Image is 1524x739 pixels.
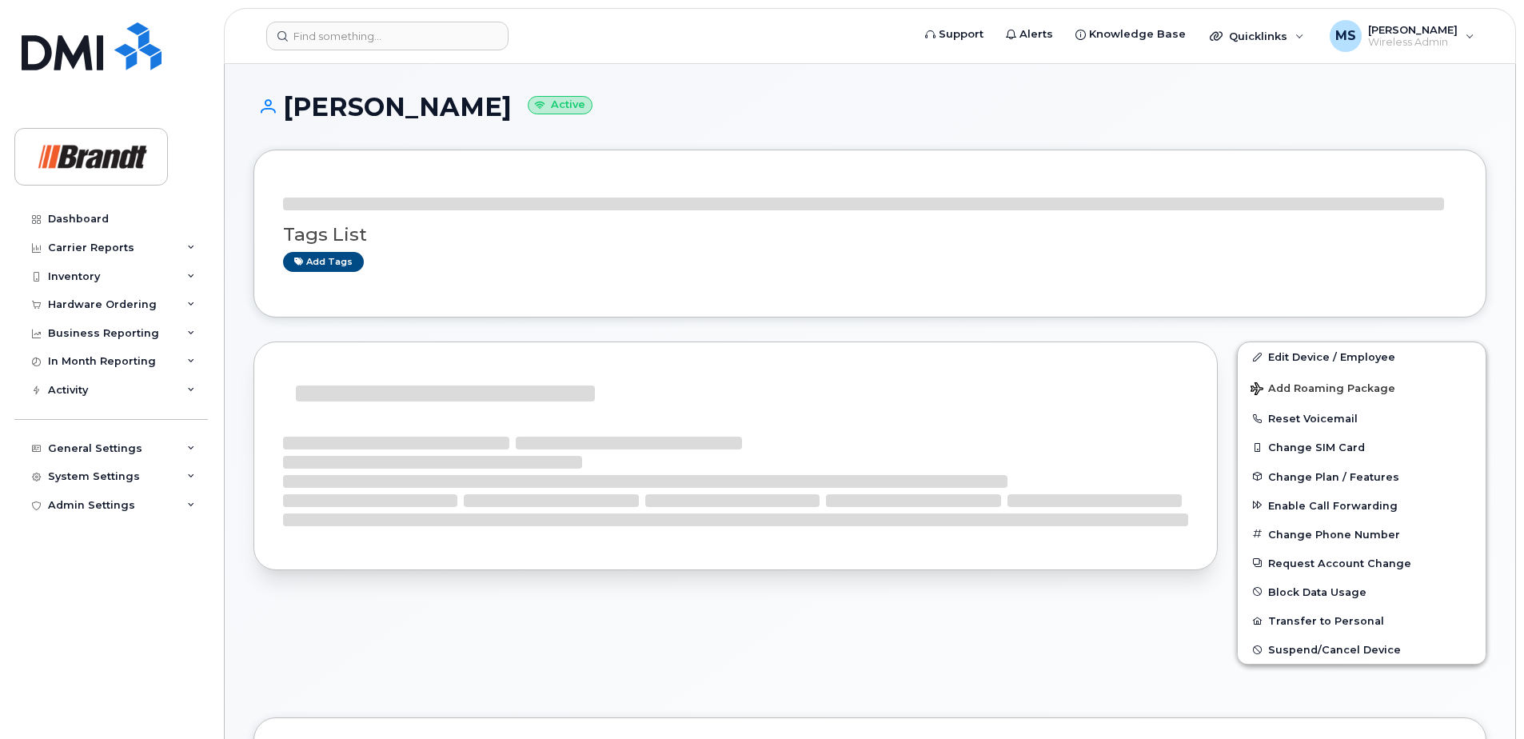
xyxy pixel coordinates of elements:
button: Enable Call Forwarding [1238,491,1486,520]
button: Change Phone Number [1238,520,1486,549]
a: Edit Device / Employee [1238,342,1486,371]
span: Suspend/Cancel Device [1268,644,1401,656]
button: Change SIM Card [1238,433,1486,461]
button: Block Data Usage [1238,577,1486,606]
button: Suspend/Cancel Device [1238,635,1486,664]
button: Reset Voicemail [1238,404,1486,433]
button: Change Plan / Features [1238,462,1486,491]
h3: Tags List [283,225,1457,245]
span: Enable Call Forwarding [1268,499,1398,511]
button: Transfer to Personal [1238,606,1486,635]
span: Change Plan / Features [1268,470,1399,482]
button: Add Roaming Package [1238,371,1486,404]
h1: [PERSON_NAME] [253,93,1486,121]
button: Request Account Change [1238,549,1486,577]
small: Active [528,96,592,114]
span: Add Roaming Package [1251,382,1395,397]
a: Add tags [283,252,364,272]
